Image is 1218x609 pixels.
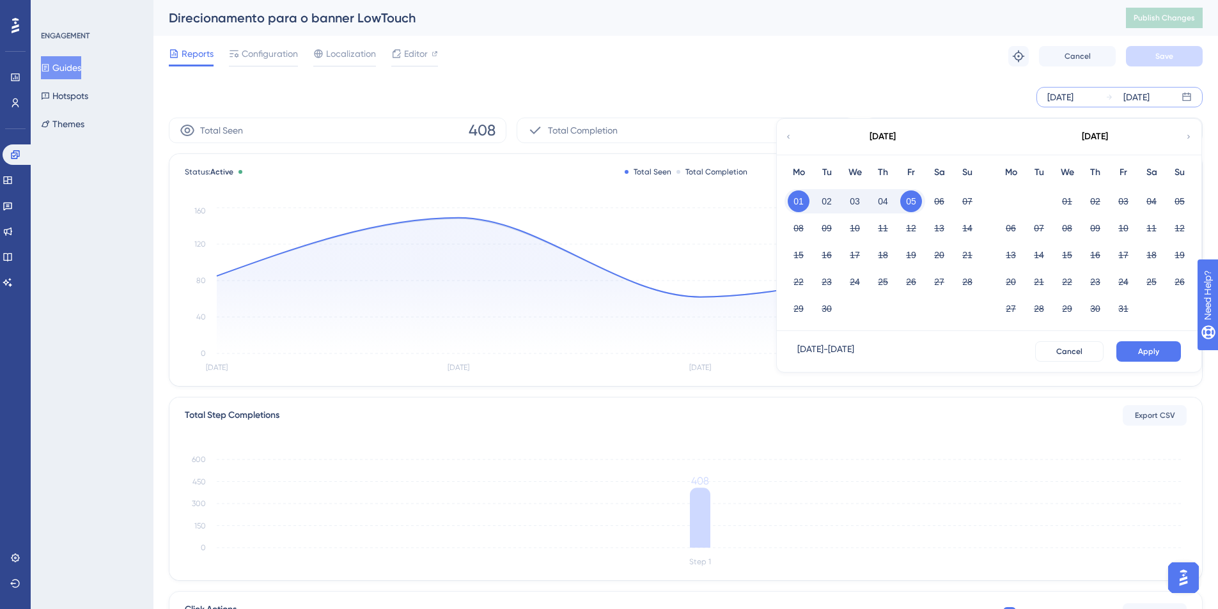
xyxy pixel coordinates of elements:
[1084,298,1106,320] button: 30
[872,190,894,212] button: 04
[900,271,922,293] button: 26
[210,167,233,176] span: Active
[192,455,206,464] tspan: 600
[1169,190,1191,212] button: 05
[928,217,950,239] button: 13
[816,298,838,320] button: 30
[1113,271,1134,293] button: 24
[201,349,206,358] tspan: 0
[897,165,925,180] div: Fr
[1028,217,1050,239] button: 07
[788,244,809,266] button: 15
[925,165,953,180] div: Sa
[1053,165,1081,180] div: We
[30,3,80,19] span: Need Help?
[816,244,838,266] button: 16
[1169,271,1191,293] button: 26
[242,46,298,61] span: Configuration
[1065,51,1091,61] span: Cancel
[900,217,922,239] button: 12
[1028,244,1050,266] button: 14
[844,244,866,266] button: 17
[1113,190,1134,212] button: 03
[1000,217,1022,239] button: 06
[788,298,809,320] button: 29
[1056,190,1078,212] button: 01
[1084,217,1106,239] button: 09
[1123,89,1150,105] div: [DATE]
[1039,46,1116,66] button: Cancel
[816,217,838,239] button: 09
[870,129,896,144] div: [DATE]
[41,56,81,79] button: Guides
[1056,346,1082,357] span: Cancel
[1126,46,1203,66] button: Save
[928,244,950,266] button: 20
[689,557,711,566] tspan: Step 1
[1000,271,1022,293] button: 20
[689,363,711,372] tspan: [DATE]
[844,217,866,239] button: 10
[1084,271,1106,293] button: 23
[1134,13,1195,23] span: Publish Changes
[997,165,1025,180] div: Mo
[691,475,709,487] tspan: 408
[194,240,206,249] tspan: 120
[813,165,841,180] div: Tu
[956,271,978,293] button: 28
[1084,244,1106,266] button: 16
[1135,410,1175,420] span: Export CSV
[200,123,243,138] span: Total Seen
[676,167,747,177] div: Total Completion
[785,165,813,180] div: Mo
[469,120,496,141] span: 408
[844,271,866,293] button: 24
[1056,244,1078,266] button: 15
[956,244,978,266] button: 21
[1084,190,1106,212] button: 02
[816,190,838,212] button: 02
[900,190,922,212] button: 05
[872,244,894,266] button: 18
[192,499,206,508] tspan: 300
[1116,341,1181,362] button: Apply
[1169,217,1191,239] button: 12
[1164,559,1203,597] iframe: UserGuiding AI Assistant Launcher
[1056,217,1078,239] button: 08
[841,165,869,180] div: We
[788,190,809,212] button: 01
[872,217,894,239] button: 11
[1126,8,1203,28] button: Publish Changes
[788,271,809,293] button: 22
[1081,165,1109,180] div: Th
[1138,346,1159,357] span: Apply
[1166,165,1194,180] div: Su
[1141,190,1162,212] button: 04
[797,341,854,362] div: [DATE] - [DATE]
[1082,129,1108,144] div: [DATE]
[448,363,469,372] tspan: [DATE]
[1056,271,1078,293] button: 22
[1137,165,1166,180] div: Sa
[900,244,922,266] button: 19
[185,167,233,177] span: Status:
[1141,244,1162,266] button: 18
[928,190,950,212] button: 06
[41,112,84,135] button: Themes
[1141,217,1162,239] button: 11
[1123,405,1187,426] button: Export CSV
[1141,271,1162,293] button: 25
[953,165,981,180] div: Su
[192,477,206,486] tspan: 450
[1028,298,1050,320] button: 28
[1109,165,1137,180] div: Fr
[928,271,950,293] button: 27
[1113,217,1134,239] button: 10
[1000,244,1022,266] button: 13
[1000,298,1022,320] button: 27
[956,190,978,212] button: 07
[1113,244,1134,266] button: 17
[844,190,866,212] button: 03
